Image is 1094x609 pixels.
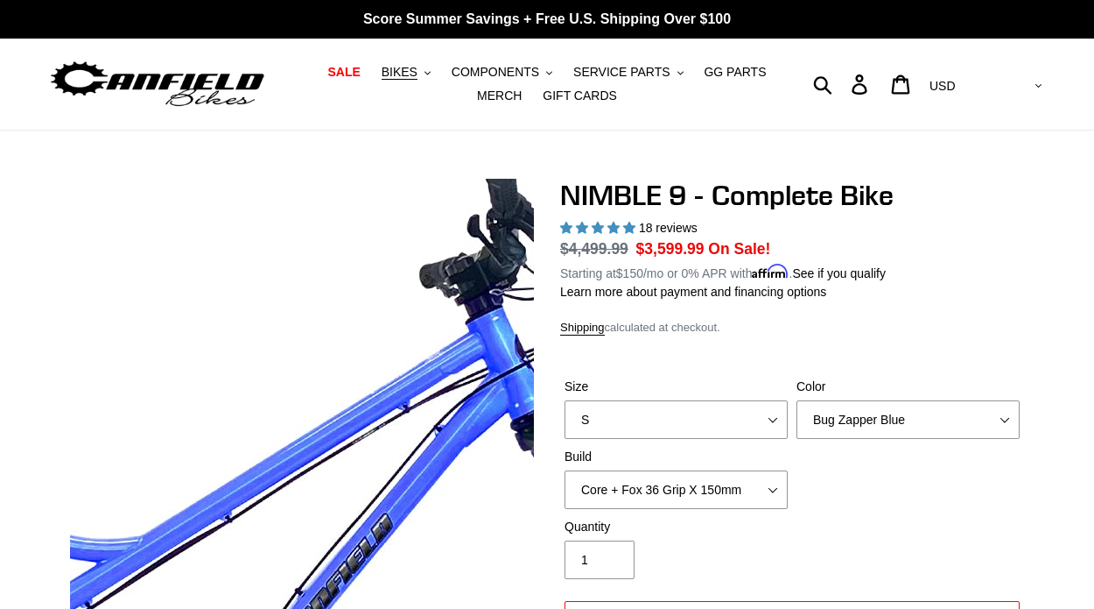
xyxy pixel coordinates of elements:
label: Quantity [565,518,788,536]
label: Color [796,378,1020,396]
div: calculated at checkout. [560,319,1024,336]
span: BIKES [382,65,417,80]
s: $4,499.99 [560,240,628,258]
span: COMPONENTS [452,65,539,80]
span: $150 [616,266,643,280]
span: SALE [327,65,360,80]
a: GIFT CARDS [534,84,626,108]
button: BIKES [373,60,439,84]
span: Affirm [752,264,789,279]
span: MERCH [477,89,522,103]
p: Starting at /mo or 0% APR with . [560,260,886,283]
a: SALE [319,60,368,84]
span: 4.89 stars [560,221,639,235]
button: SERVICE PARTS [565,60,691,84]
a: Learn more about payment and financing options [560,285,826,299]
span: GIFT CARDS [543,89,617,103]
span: GG PARTS [704,65,766,80]
a: MERCH [468,84,530,108]
img: Canfield Bikes [48,57,267,112]
a: See if you qualify - Learn more about Affirm Financing (opens in modal) [792,266,886,280]
span: $3,599.99 [636,240,705,258]
button: COMPONENTS [443,60,561,84]
a: Shipping [560,321,605,336]
span: 18 reviews [639,221,698,235]
span: SERVICE PARTS [573,65,670,80]
label: Size [565,378,788,396]
label: Build [565,448,788,466]
a: GG PARTS [695,60,775,84]
span: On Sale! [708,237,770,260]
h1: NIMBLE 9 - Complete Bike [560,179,1024,212]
